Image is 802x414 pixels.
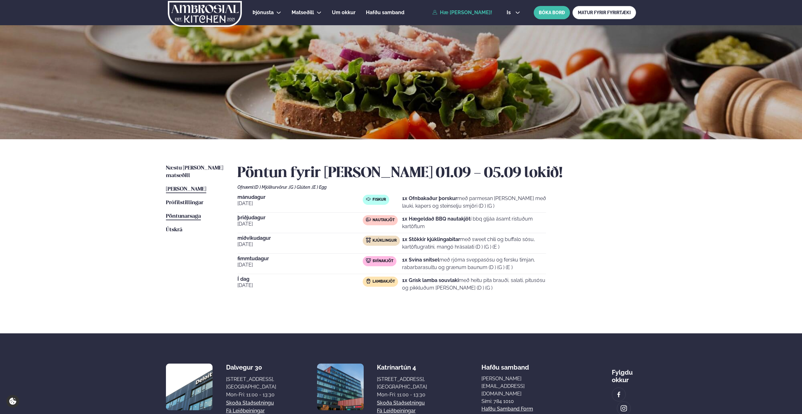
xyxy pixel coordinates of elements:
p: með parmesan [PERSON_NAME] með lauki, kapers og steinselju smjöri (D ) (G ) [402,195,546,210]
p: Sími: 784 1010 [481,398,557,405]
p: í bbq gljáa ásamt ristuðum kartöflum [402,215,546,230]
img: beef.svg [366,217,371,222]
a: Útskrá [166,226,182,234]
a: [PERSON_NAME] [166,186,206,193]
a: Þjónusta [253,9,274,16]
img: Lamb.svg [366,279,371,284]
span: Hafðu samband [366,9,404,15]
img: image alt [615,391,622,398]
a: [PERSON_NAME][EMAIL_ADDRESS][DOMAIN_NAME] [481,375,557,398]
button: is [502,10,525,15]
span: þriðjudagur [237,215,363,220]
strong: 1x Ofnbakaður þorskur [402,195,457,201]
span: Nautakjöt [373,218,395,223]
span: is [507,10,513,15]
span: Kjúklingur [373,238,397,243]
strong: 1x Svína snitsel [402,257,439,263]
span: Útskrá [166,227,182,233]
span: Um okkur [332,9,355,15]
a: Matseðill [292,9,314,16]
div: Fylgdu okkur [612,364,636,384]
img: chicken.svg [366,238,371,243]
img: image alt [620,405,627,412]
span: Matseðill [292,9,314,15]
span: Fiskur [373,197,386,202]
a: Skoða staðsetningu [377,399,425,407]
span: [DATE] [237,200,363,207]
strong: 1x Stökkir kjúklingabitar [402,236,460,242]
a: Um okkur [332,9,355,16]
p: með sweet chili og buffalo sósu, kartöflugratíni, mangó hrásalati (D ) (G ) (E ) [402,236,546,251]
p: með rjóma sveppasósu og fersku timjan, rabarbarasultu og grænum baunum (D ) (G ) (E ) [402,256,546,271]
span: [DATE] [237,220,363,228]
span: Í dag [237,277,363,282]
h2: Pöntun fyrir [PERSON_NAME] 01.09 - 05.09 lokið! [237,164,636,182]
a: image alt [612,388,625,401]
div: Mon-Fri: 11:00 - 13:30 [377,391,427,399]
span: (E ) Egg [312,185,327,190]
span: Hafðu samband [481,359,529,371]
img: image alt [166,364,213,410]
img: image alt [317,364,364,410]
a: Prófílstillingar [166,199,203,207]
a: Pöntunarsaga [166,213,201,220]
a: Hæ [PERSON_NAME]! [432,10,492,15]
div: Ofnæmi: [237,185,636,190]
span: (D ) Mjólkurvörur , [254,185,289,190]
span: (G ) Glúten , [289,185,312,190]
a: Skoða staðsetningu [226,399,274,407]
a: MATUR FYRIR FYRIRTÆKI [572,6,636,19]
div: Katrínartún 4 [377,364,427,371]
span: Lambakjöt [373,279,395,284]
strong: 1x Grísk lamba souvlaki [402,277,459,283]
span: mánudagur [237,195,363,200]
strong: 1x Hægeldað BBQ nautakjöt [402,216,470,222]
span: [PERSON_NAME] [166,187,206,192]
p: með heitu pita brauði, salati, pitusósu og pikkluðum [PERSON_NAME] (D ) (G ) [402,277,546,292]
button: BÓKA BORÐ [534,6,570,19]
span: Svínakjöt [373,259,393,264]
span: fimmtudagur [237,256,363,261]
span: Næstu [PERSON_NAME] matseðill [166,165,223,178]
img: pork.svg [366,258,371,263]
img: fish.svg [366,197,371,202]
div: Dalvegur 30 [226,364,276,371]
span: miðvikudagur [237,236,363,241]
span: Prófílstillingar [166,200,203,205]
span: [DATE] [237,282,363,289]
span: Pöntunarsaga [166,214,201,219]
span: [DATE] [237,241,363,248]
a: Hafðu samband form [481,405,533,413]
div: [STREET_ADDRESS], [GEOGRAPHIC_DATA] [226,376,276,391]
a: Næstu [PERSON_NAME] matseðill [166,164,225,180]
span: [DATE] [237,261,363,269]
div: [STREET_ADDRESS], [GEOGRAPHIC_DATA] [377,376,427,391]
a: Cookie settings [6,395,19,408]
div: Mon-Fri: 11:00 - 13:30 [226,391,276,399]
a: Hafðu samband [366,9,404,16]
span: Þjónusta [253,9,274,15]
img: logo [167,1,242,27]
